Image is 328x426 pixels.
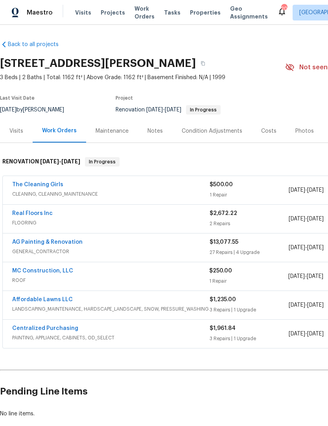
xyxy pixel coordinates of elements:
[210,239,238,245] span: $13,077.55
[190,9,221,17] span: Properties
[27,9,53,17] span: Maestro
[289,330,324,338] span: -
[307,274,323,279] span: [DATE]
[230,5,268,20] span: Geo Assignments
[307,216,324,222] span: [DATE]
[210,211,237,216] span: $2,672.22
[289,244,324,252] span: -
[12,219,210,227] span: FLOORING
[12,268,73,274] a: MC Construction, LLC
[40,159,80,164] span: -
[101,9,125,17] span: Projects
[12,248,210,256] span: GENERAL_CONTRACTOR
[210,306,289,314] div: 3 Repairs | 1 Upgrade
[289,245,305,250] span: [DATE]
[210,297,236,302] span: $1,235.00
[9,127,23,135] div: Visits
[261,127,276,135] div: Costs
[289,215,324,223] span: -
[288,274,305,279] span: [DATE]
[307,302,324,308] span: [DATE]
[210,326,236,331] span: $1,961.84
[196,56,210,70] button: Copy Address
[12,211,53,216] a: Real Floors Inc
[210,220,289,228] div: 2 Repairs
[165,107,181,113] span: [DATE]
[12,239,83,245] a: AG Painting & Renovation
[12,190,210,198] span: CLEANING, CLEANING_MAINTENANCE
[281,5,287,13] div: 20
[289,187,305,193] span: [DATE]
[289,301,324,309] span: -
[289,331,305,337] span: [DATE]
[210,335,289,343] div: 3 Repairs | 1 Upgrade
[307,245,324,250] span: [DATE]
[2,157,80,167] h6: RENOVATION
[61,159,80,164] span: [DATE]
[86,158,119,166] span: In Progress
[146,107,163,113] span: [DATE]
[295,127,314,135] div: Photos
[147,127,163,135] div: Notes
[210,191,289,199] div: 1 Repair
[289,216,305,222] span: [DATE]
[209,268,232,274] span: $250.00
[12,182,63,187] a: The Cleaning Girls
[182,127,242,135] div: Condition Adjustments
[164,10,181,15] span: Tasks
[210,248,289,256] div: 27 Repairs | 4 Upgrade
[12,297,73,302] a: Affordable Lawns LLC
[210,182,233,187] span: $500.00
[187,107,220,112] span: In Progress
[12,334,210,342] span: PAINTING, APPLIANCE, CABINETS, OD_SELECT
[42,127,77,135] div: Work Orders
[116,107,221,113] span: Renovation
[12,326,78,331] a: Centralized Purchasing
[307,187,324,193] span: [DATE]
[146,107,181,113] span: -
[135,5,155,20] span: Work Orders
[75,9,91,17] span: Visits
[12,305,210,313] span: LANDSCAPING_MAINTENANCE, HARDSCAPE_LANDSCAPE, SNOW, PRESSURE_WASHING
[40,159,59,164] span: [DATE]
[307,331,324,337] span: [DATE]
[289,186,324,194] span: -
[96,127,129,135] div: Maintenance
[209,277,288,285] div: 1 Repair
[288,272,323,280] span: -
[12,276,209,284] span: ROOF
[289,302,305,308] span: [DATE]
[116,96,133,100] span: Project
